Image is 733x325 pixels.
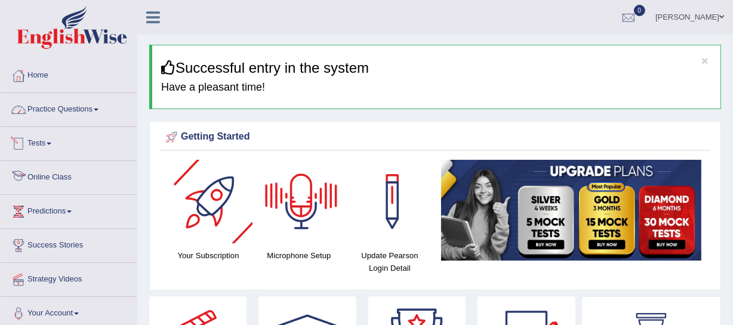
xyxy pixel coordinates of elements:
[161,82,712,94] h4: Have a pleasant time!
[1,93,137,123] a: Practice Questions
[1,127,137,157] a: Tests
[1,229,137,259] a: Success Stories
[161,60,712,76] h3: Successful entry in the system
[634,5,646,16] span: 0
[350,249,429,274] h4: Update Pearson Login Detail
[169,249,248,262] h4: Your Subscription
[1,161,137,191] a: Online Class
[1,59,137,89] a: Home
[1,195,137,225] a: Predictions
[260,249,338,262] h4: Microphone Setup
[701,54,709,67] button: ×
[441,160,701,261] img: small5.jpg
[163,128,707,146] div: Getting Started
[1,263,137,293] a: Strategy Videos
